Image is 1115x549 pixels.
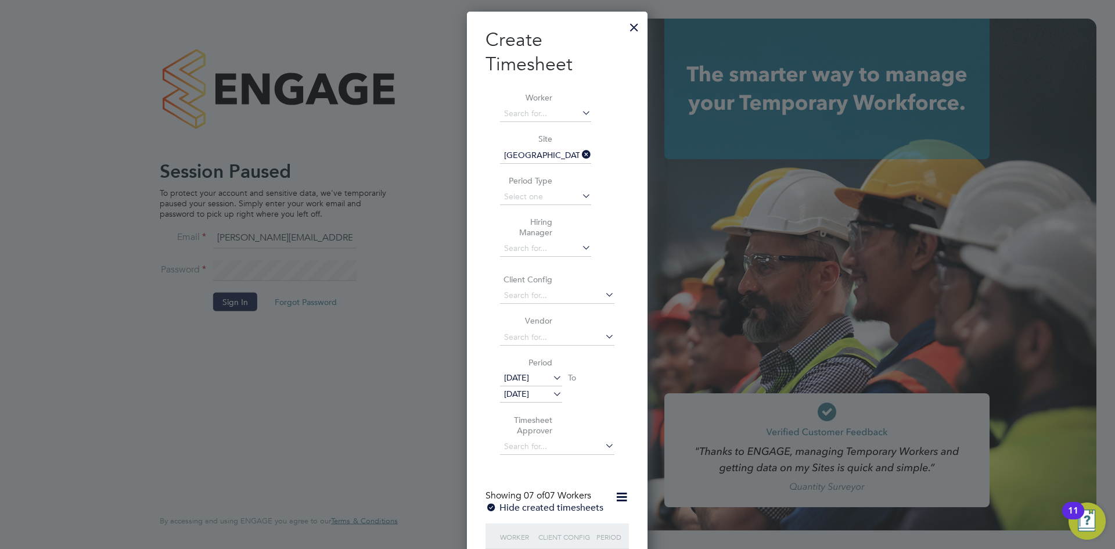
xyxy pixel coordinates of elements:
label: Hiring Manager [500,217,552,238]
span: 07 Workers [524,490,591,501]
label: Hide created timesheets [485,502,603,514]
input: Search for... [500,148,591,164]
label: Period [500,357,552,368]
input: Search for... [500,329,614,346]
label: Worker [500,92,552,103]
div: 11 [1068,511,1078,526]
span: 07 of [524,490,545,501]
label: Client Config [500,274,552,285]
input: Search for... [500,288,614,304]
input: Search for... [500,241,591,257]
h2: Create Timesheet [485,28,629,76]
span: To [564,370,580,385]
input: Search for... [500,439,614,455]
label: Timesheet Approver [500,415,552,436]
button: Open Resource Center, 11 new notifications [1069,503,1106,540]
label: Vendor [500,315,552,326]
label: Period Type [500,175,552,186]
input: Select one [500,189,591,205]
div: Showing [485,490,594,502]
input: Search for... [500,106,591,122]
span: [DATE] [504,389,529,399]
label: Site [500,134,552,144]
span: [DATE] [504,372,529,383]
